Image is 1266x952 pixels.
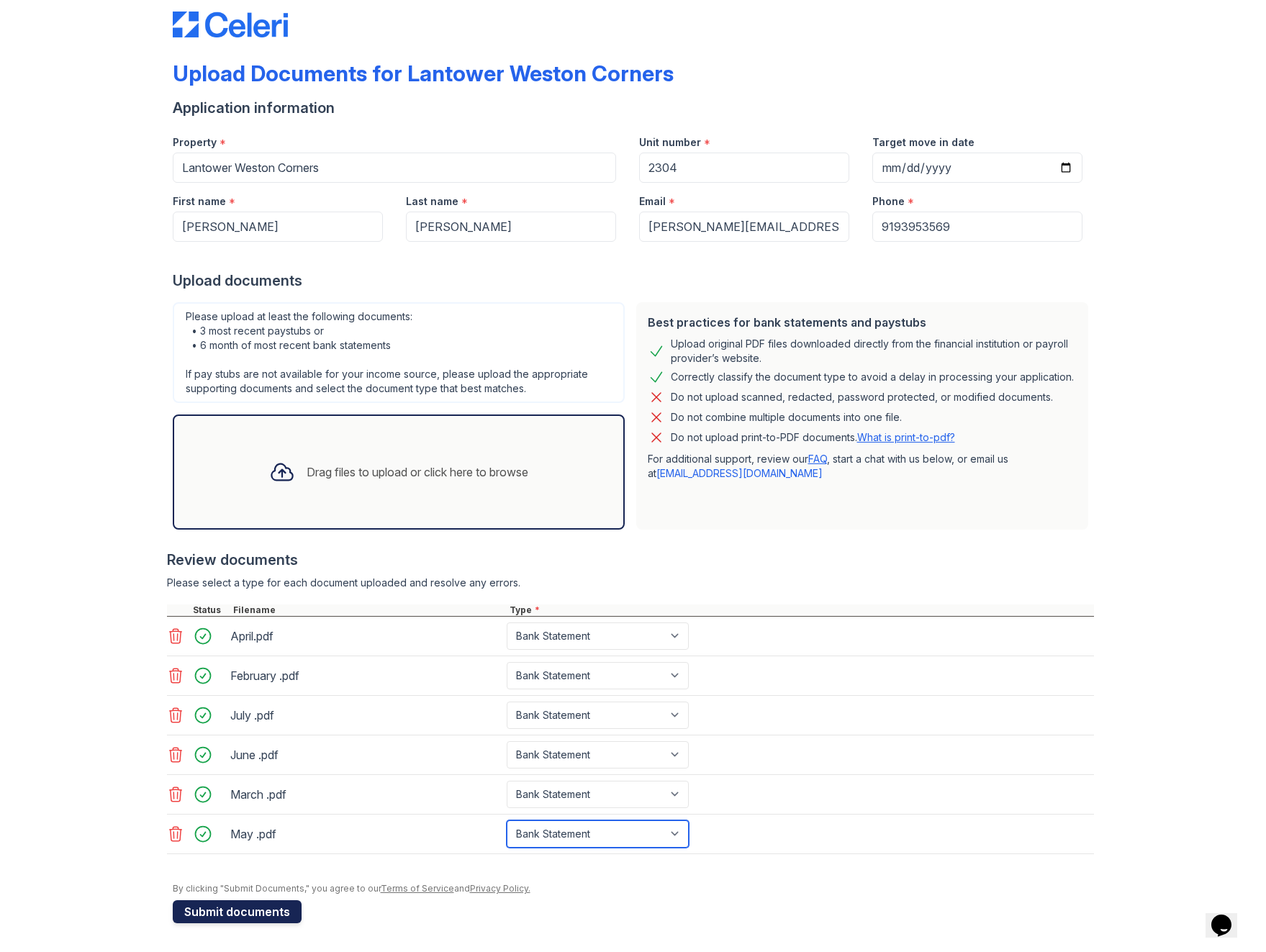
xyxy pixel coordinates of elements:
label: Phone [872,194,905,209]
div: February .pdf [230,664,501,687]
a: FAQ [808,453,827,465]
label: Unit number [639,135,701,150]
div: Type [507,604,1094,616]
div: Upload original PDF files downloaded directly from the financial institution or payroll provider’... [671,337,1077,366]
img: CE_Logo_Blue-a8612792a0a2168367f1c8372b55b34899dd931a85d93a1a3d3e32e68fde9ad4.png [173,12,288,37]
div: March .pdf [230,783,501,806]
iframe: chat widget [1206,894,1252,938]
a: [EMAIL_ADDRESS][DOMAIN_NAME] [656,467,823,479]
div: Please select a type for each document uploaded and resolve any errors. [167,576,1094,590]
div: Do not combine multiple documents into one file. [671,409,902,426]
div: Please upload at least the following documents: • 3 most recent paystubs or • 6 month of most rec... [173,302,625,403]
p: Do not upload print-to-PDF documents. [671,430,955,445]
label: First name [173,194,226,209]
div: Application information [173,98,1094,118]
div: June .pdf [230,743,501,766]
div: Upload documents [173,271,1094,291]
div: July .pdf [230,704,501,727]
p: For additional support, review our , start a chat with us below, or email us at [648,452,1077,481]
div: Drag files to upload or click here to browse [307,463,528,481]
div: Correctly classify the document type to avoid a delay in processing your application. [671,368,1074,386]
a: Terms of Service [381,883,454,894]
a: Privacy Policy. [470,883,530,894]
div: May .pdf [230,822,501,846]
div: Status [190,604,230,616]
div: April.pdf [230,625,501,648]
div: Best practices for bank statements and paystubs [648,314,1077,331]
label: Last name [406,194,458,209]
button: Submit documents [173,900,302,923]
div: Filename [230,604,507,616]
div: Upload Documents for Lantower Weston Corners [173,60,674,86]
div: Review documents [167,550,1094,570]
div: Do not upload scanned, redacted, password protected, or modified documents. [671,389,1053,406]
div: By clicking "Submit Documents," you agree to our and [173,883,1094,894]
label: Property [173,135,217,150]
label: Email [639,194,666,209]
label: Target move in date [872,135,975,150]
a: What is print-to-pdf? [857,431,955,443]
